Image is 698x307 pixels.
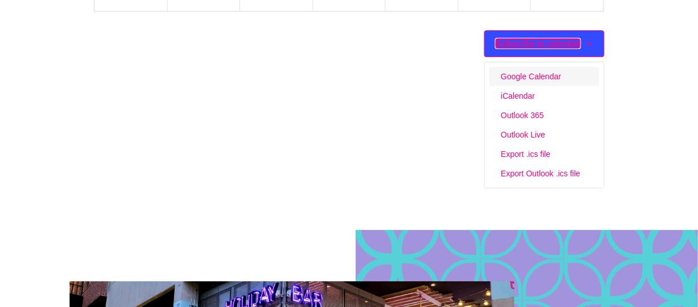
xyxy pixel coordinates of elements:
a: Outlook 365 [492,108,596,123]
a: Export .ics file [492,147,596,161]
button: Subscribe to calendar [496,39,579,48]
a: Google Calendar [492,69,596,84]
a: Export Outlook .ics file [492,166,596,181]
a: iCalendar [492,88,596,103]
a: Outlook Live [492,127,596,142]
